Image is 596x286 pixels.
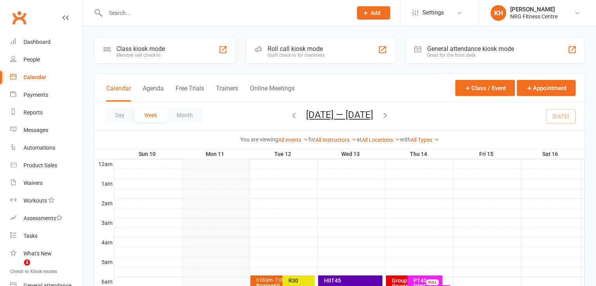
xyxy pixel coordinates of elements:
[411,137,439,143] a: All Types
[24,197,47,204] div: Workouts
[24,145,55,151] div: Automations
[94,159,114,169] th: 12am
[24,127,48,133] div: Messages
[134,108,167,122] button: Week
[521,149,581,159] th: Sat 16
[24,162,57,168] div: Product Sales
[308,136,315,143] strong: for
[250,149,317,159] th: Tue 12
[94,198,114,208] th: 2am
[24,250,52,257] div: What's New
[268,45,324,52] div: Roll call kiosk mode
[10,51,83,69] a: People
[24,92,48,98] div: Payments
[143,85,164,101] button: Agenda
[491,5,506,21] div: KH
[288,278,313,283] div: R30
[182,149,250,159] th: Mon 11
[116,45,165,52] div: Class kiosk mode
[10,121,83,139] a: Messages
[9,8,29,27] a: Clubworx
[273,277,292,283] span: - 7:00am
[256,278,305,283] div: 6:00am
[105,108,134,122] button: Day
[317,149,385,159] th: Wed 13
[268,52,324,58] div: Staff check-in for members
[10,227,83,245] a: Tasks
[24,109,43,116] div: Reports
[510,13,558,20] div: NRG Fitness Centre
[250,85,295,101] button: Online Meetings
[114,149,182,159] th: Sun 10
[10,139,83,157] a: Automations
[24,180,43,186] div: Waivers
[10,157,83,174] a: Product Sales
[315,137,357,143] a: All Instructors
[278,137,308,143] a: All events
[10,192,83,210] a: Workouts
[427,45,514,52] div: General attendance kiosk mode
[10,33,83,51] a: Dashboard
[116,52,165,58] div: Member self check-in
[427,52,514,58] div: Great for the front desk
[357,136,362,143] strong: at
[10,245,83,262] a: What's New
[24,233,38,239] div: Tasks
[426,279,439,285] div: FULL
[24,215,62,221] div: Assessments
[94,218,114,228] th: 3am
[371,10,380,16] span: Add
[94,179,114,188] th: 1am
[400,136,411,143] strong: with
[10,69,83,86] a: Calendar
[324,278,381,283] div: HIIT45
[94,257,114,267] th: 5am
[24,39,51,45] div: Dashboard
[10,104,83,121] a: Reports
[167,108,203,122] button: Month
[357,6,390,20] button: Add
[24,259,30,266] span: 1
[10,210,83,227] a: Assessments
[10,174,83,192] a: Waivers
[362,137,400,143] a: All Locations
[24,56,40,63] div: People
[453,149,521,159] th: Fri 15
[10,86,83,104] a: Payments
[517,80,576,96] button: Appointment
[385,149,453,159] th: Thu 14
[94,237,114,247] th: 4am
[176,85,204,101] button: Free Trials
[216,85,238,101] button: Trainers
[24,74,46,80] div: Calendar
[106,85,131,101] button: Calendar
[306,109,373,120] button: [DATE] — [DATE]
[103,7,347,18] input: Search...
[8,259,27,278] iframe: Intercom live chat
[510,6,558,13] div: [PERSON_NAME]
[240,136,278,143] strong: You are viewing
[455,80,515,96] button: Class / Event
[422,4,444,22] span: Settings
